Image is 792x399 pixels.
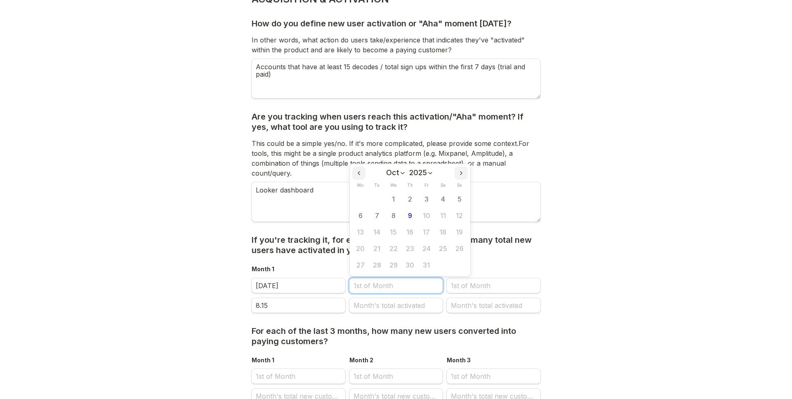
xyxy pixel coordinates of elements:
button: Oct 20, 2025 [352,241,369,257]
button: Oct 26, 2025 [451,241,468,257]
h3: Are you tracking when users reach this activation/"Aha" moment? If yes, what tool are you using t... [252,112,540,132]
input: Month's total activated [447,298,540,313]
button: Oct 30, 2025 [402,257,418,274]
button: Oct 22, 2025 [385,241,402,257]
th: Mo [352,180,369,191]
h3: For each of the last 3 months, how many new users converted into paying customers? [252,326,540,347]
button: Oct 15, 2025 [385,224,402,241]
button: Oct 11, 2025 [435,208,451,224]
label: Month 2 [349,356,375,365]
textarea: Are you tracking when users reach this activation/"Aha" moment? If yes, what tool are you using t... [252,182,540,222]
button: Oct 24, 2025 [418,241,435,257]
button: Oct 8, 2025 [385,208,402,224]
button: Oct 10, 2025 [418,208,435,224]
button: Oct 1, 2025 [385,191,402,208]
button: Oct 28, 2025 [369,257,385,274]
input: Month 1 [252,278,345,293]
label: Month 1 [252,356,276,365]
h3: How do you define new user activation or "Aha" moment [DATE]? [252,19,514,29]
label: Month 3 [447,356,473,365]
input: Month 3 [447,278,540,293]
button: Oct 25, 2025 [435,241,451,257]
input: Month's total activated [349,298,443,313]
button: Oct 27, 2025 [352,257,369,274]
button: Oct 16, 2025 [402,224,418,241]
button: Oct 4, 2025 [435,191,451,208]
button: Oct 12, 2025 [451,208,468,224]
button: Oct 2, 2025 [402,191,418,208]
button: Oct 3, 2025 [418,191,435,208]
table: Oct 2025 [352,180,468,274]
button: Oct 13, 2025 [352,224,369,241]
button: Oct 6, 2025 [352,208,369,224]
input: Month 1 [252,369,345,384]
h3: If you're tracking it, for each of the last 3 months, how many total new users have activated in ... [252,235,540,256]
input: Month 2 [349,278,443,293]
input: Month 2 [349,369,443,384]
button: Oct 18, 2025 [435,224,451,241]
button: Oct 21, 2025 [369,241,385,257]
p: In other words, what action do users take/experience that indicates they've "activated" within th... [252,35,540,55]
button: Oct 5, 2025 [451,191,468,208]
button: Today, Oct 9, 2025 [402,208,418,224]
input: Month's total activated [252,298,345,313]
th: We [385,180,402,191]
button: Previous month [352,167,365,180]
th: Sa [435,180,451,191]
button: Oct 29, 2025 [385,257,402,274]
th: Su [451,180,468,191]
button: Next month [455,167,468,180]
button: Oct 23, 2025 [402,241,418,257]
button: Oct 7, 2025 [369,208,385,224]
th: Tu [369,180,385,191]
th: Th [402,180,418,191]
button: Oct 14, 2025 [369,224,385,241]
p: This could be a simple yes/no. If it's more complicated, please provide some context. [252,138,540,178]
button: Oct 17, 2025 [418,224,435,241]
button: Oct 19, 2025 [451,224,468,241]
label: Month 1 [252,265,276,274]
textarea: How do you define new user activation or "Aha" moment today? [252,59,540,99]
th: Fr [418,180,435,191]
input: Month 3 [447,369,540,384]
button: Oct 31, 2025 [418,257,435,274]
